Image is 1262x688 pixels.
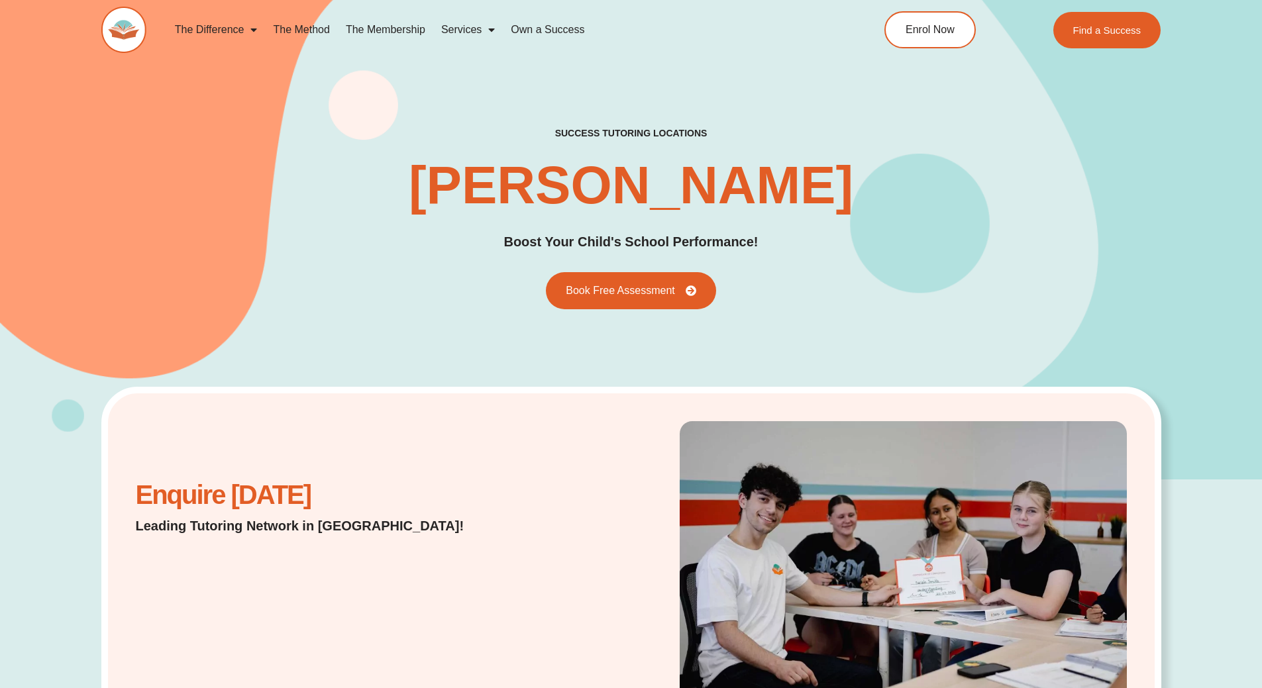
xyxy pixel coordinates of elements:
iframe: Website Lead Form [136,548,498,648]
h1: [PERSON_NAME] [409,159,853,212]
a: The Difference [167,15,266,45]
a: Book Free Assessment [546,272,716,309]
span: Find a Success [1073,25,1141,35]
h2: success tutoring locations [555,127,708,139]
h2: Leading Tutoring Network in [GEOGRAPHIC_DATA]! [136,516,498,535]
span: Enrol Now [906,25,955,35]
a: Find a Success [1053,12,1161,48]
a: The Method [265,15,337,45]
nav: Menu [167,15,824,45]
a: Services [433,15,503,45]
h2: Boost Your Child's School Performance! [503,232,758,252]
h2: Enquire [DATE] [136,487,498,503]
span: Book Free Assessment [566,285,675,296]
a: Enrol Now [884,11,976,48]
a: The Membership [338,15,433,45]
a: Own a Success [503,15,592,45]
